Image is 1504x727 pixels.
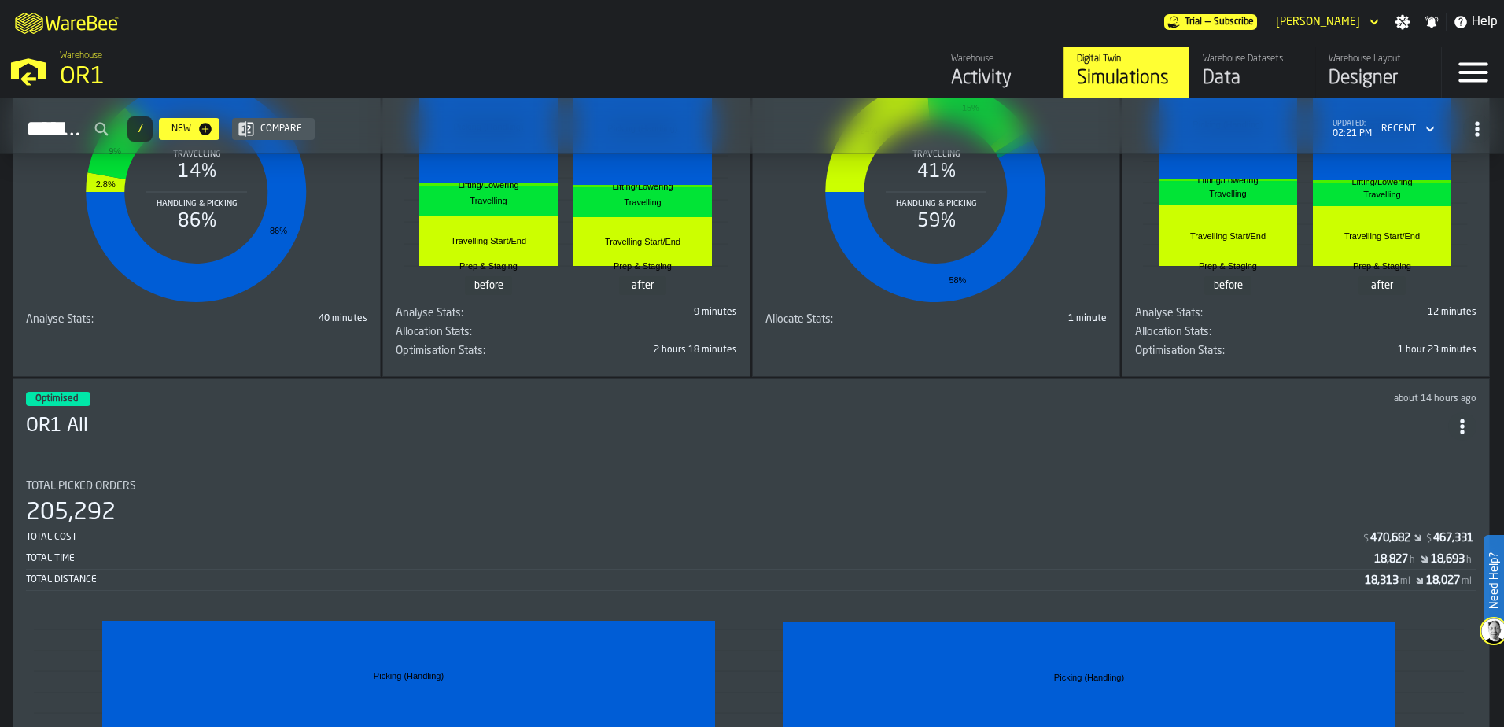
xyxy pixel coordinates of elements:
div: Title [765,313,933,326]
div: Title [26,313,194,326]
div: DropdownMenuValue-Kelii Reynolds [1270,13,1382,31]
div: Title [26,480,1476,493]
label: button-toggle-Menu [1442,47,1504,98]
div: ButtonLoadMore-Load More-Prev-First-Last [121,116,159,142]
div: Title [396,307,563,319]
span: Total Picked Orders [26,480,136,493]
a: link-to-/wh/i/02d92962-0f11-4133-9763-7cb092bceeef/pricing/ [1164,14,1257,30]
div: 40 minutes [200,313,367,324]
span: $ [1363,533,1369,544]
div: Total Cost [26,532,1362,543]
a: link-to-/wh/i/02d92962-0f11-4133-9763-7cb092bceeef/feed/ [938,47,1063,98]
span: Analyse Stats: [1135,307,1203,319]
label: button-toggle-Settings [1388,14,1417,30]
div: Title [1135,307,1303,319]
span: Analyse Stats: [26,313,94,326]
div: Menu Subscription [1164,14,1257,30]
div: Stat Value [1365,574,1399,587]
span: mi [1462,576,1472,587]
span: Optimisation Stats: [396,345,485,357]
h3: OR1 All [26,414,1448,439]
div: Warehouse Datasets [1203,54,1303,65]
div: Title [396,326,563,338]
div: stat-Total Picked Orders [26,480,1476,591]
span: 02:21 PM [1333,128,1372,139]
label: button-toggle-Notifications [1417,14,1446,30]
a: link-to-/wh/i/02d92962-0f11-4133-9763-7cb092bceeef/designer [1315,47,1441,98]
label: Need Help? [1485,537,1502,625]
div: Title [396,345,563,357]
div: Updated: 10/10/2025, 12:37:35 AM Created: 10/9/2025, 12:48:26 PM [785,393,1476,404]
span: 1,871,700 [1135,345,1476,363]
div: OR1 [60,63,485,91]
span: — [1205,17,1211,28]
text: after [1371,280,1394,291]
span: Analyse Stats: [396,307,463,319]
div: Stat Value [1374,553,1408,566]
label: button-toggle-Help [1447,13,1504,31]
span: updated: [1333,120,1372,128]
div: 1 hour 23 minutes [1309,345,1476,356]
div: Compare [254,124,308,135]
div: stat-Share [28,55,366,310]
span: 1,871,700 [396,345,737,363]
div: Title [1135,326,1303,338]
div: Designer [1329,66,1428,91]
div: Stat Value [1431,553,1465,566]
div: Warehouse [951,54,1051,65]
a: link-to-/wh/i/02d92962-0f11-4133-9763-7cb092bceeef/data [1189,47,1315,98]
div: stat-Optimisation Stats: [1135,345,1476,363]
div: status-3 2 [26,392,90,406]
text: before [474,280,503,291]
span: Allocate Stats: [765,313,833,326]
span: mi [1400,576,1410,587]
div: Title [1135,345,1303,357]
text: after [632,280,654,291]
div: stat- [397,55,735,304]
div: stat-Allocation Stats: [1135,326,1476,345]
div: Simulations [1077,66,1177,91]
div: Total Distance [26,574,1365,585]
button: button-Compare [232,118,315,140]
div: DropdownMenuValue-Kelii Reynolds [1276,16,1360,28]
div: Stat Value [1433,532,1473,544]
div: stat-Analyse Stats: [1135,307,1476,326]
span: Allocation Stats: [396,326,472,338]
div: DropdownMenuValue-4 [1381,124,1416,135]
span: h [1466,555,1472,566]
div: DropdownMenuValue-4 [1375,120,1438,138]
span: h [1410,555,1415,566]
div: 9 minutes [570,307,737,318]
div: stat- [1137,55,1475,304]
span: Subscribe [1214,17,1254,28]
span: Optimised [35,394,78,404]
div: 1 minute [939,313,1107,324]
div: stat-Allocate Stats: [765,313,1107,332]
div: stat-Share [767,55,1105,310]
span: $ [1426,533,1432,544]
div: Activity [951,66,1051,91]
div: 205,292 [26,499,116,527]
span: Warehouse [60,50,102,61]
span: Allocation Stats: [1135,326,1211,338]
span: Help [1472,13,1498,31]
span: Trial [1185,17,1202,28]
span: 7 [137,124,143,135]
div: Warehouse Layout [1329,54,1428,65]
div: 2 hours 18 minutes [570,345,737,356]
div: Total Time [26,553,1374,564]
a: link-to-/wh/i/02d92962-0f11-4133-9763-7cb092bceeef/simulations [1063,47,1189,98]
div: stat-Allocation Stats: [396,326,737,345]
div: Data [1203,66,1303,91]
text: before [1214,280,1243,291]
button: button-New [159,118,219,140]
